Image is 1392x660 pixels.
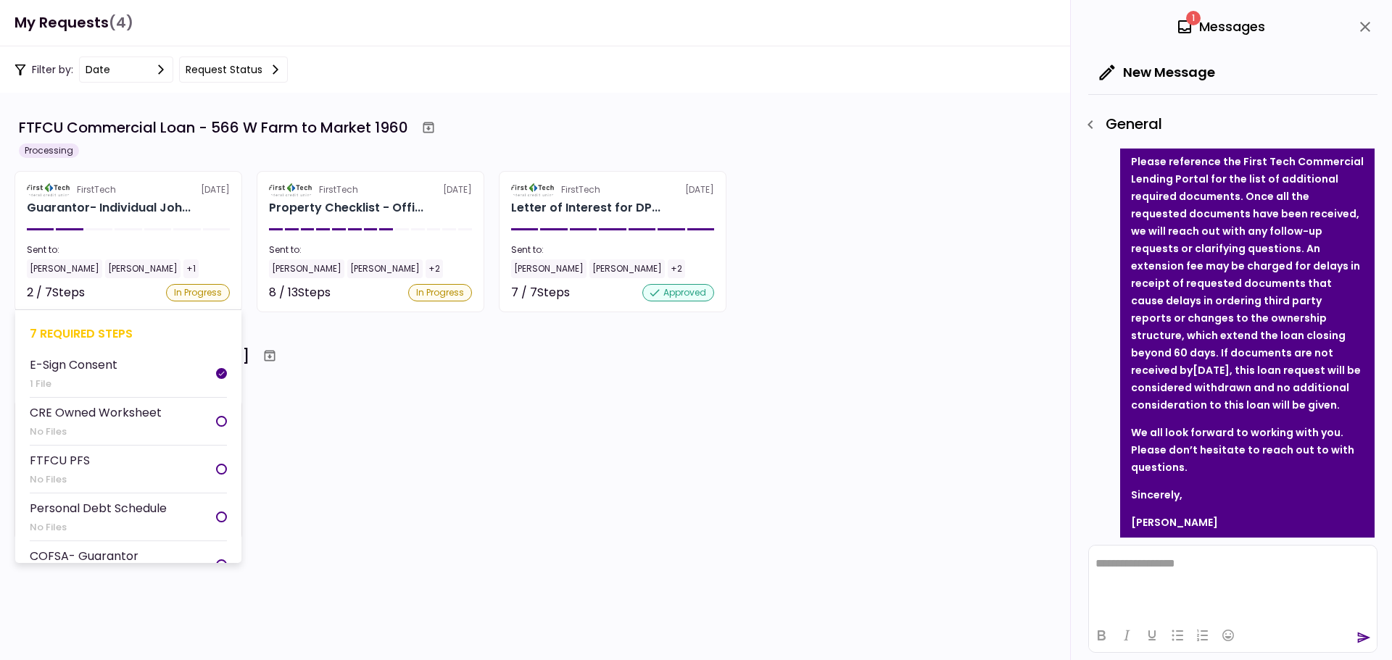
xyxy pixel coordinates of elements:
[27,183,230,196] div: [DATE]
[511,284,570,301] div: 7 / 7 Steps
[1131,514,1364,531] p: [PERSON_NAME]
[561,183,600,196] div: FirstTech
[30,425,162,439] div: No Files
[511,183,555,196] img: Partner logo
[105,259,181,278] div: [PERSON_NAME]
[30,520,167,535] div: No Files
[179,57,288,83] button: Request status
[1190,625,1215,646] button: Numbered list
[30,499,167,517] div: Personal Debt Schedule
[166,284,230,301] div: In Progress
[1078,112,1377,137] div: General
[27,259,102,278] div: [PERSON_NAME]
[1089,546,1377,618] iframe: Rich Text Area
[642,284,714,301] div: approved
[1186,11,1201,25] span: 1
[269,243,472,256] div: Sent to:
[1088,54,1227,91] button: New Message
[30,325,227,343] div: 7 required steps
[269,259,344,278] div: [PERSON_NAME]
[14,57,288,83] div: Filter by:
[19,143,79,158] div: Processing
[77,183,116,196] div: FirstTech
[1131,153,1364,414] p: Please reference the First Tech Commercial Lending Portal for the list of additional required doc...
[408,284,472,301] div: In Progress
[1140,625,1164,646] button: Underline
[30,547,138,565] div: COFSA- Guarantor
[109,8,133,38] span: (4)
[269,183,313,196] img: Partner logo
[30,472,90,487] div: No Files
[30,377,117,391] div: 1 File
[1131,486,1364,504] p: Sincerely,
[269,183,472,196] div: [DATE]
[1356,630,1371,645] button: send
[27,284,85,301] div: 2 / 7 Steps
[269,284,331,301] div: 8 / 13 Steps
[27,199,191,217] div: Guarantor- Individual Johnny Yun
[269,199,423,217] div: Property Checklist - Office Retail 566 W Farm to Market 1960
[1165,625,1190,646] button: Bullet list
[27,183,71,196] img: Partner logo
[30,404,162,422] div: CRE Owned Worksheet
[1193,363,1230,377] strong: [DATE]
[426,259,443,278] div: +2
[27,243,230,256] div: Sent to:
[1114,625,1139,646] button: Italic
[14,8,133,38] h1: My Requests
[30,451,90,469] div: FTFCU PFS
[511,259,587,278] div: [PERSON_NAME]
[79,57,173,83] button: date
[1216,625,1240,646] button: Emojis
[183,259,199,278] div: +1
[1353,14,1377,39] button: close
[668,259,685,278] div: +2
[511,199,660,217] div: Letter of Interest for DP REALTY INVESTMENT, LLC 566 W Farm to Market 1960
[257,343,283,369] button: Archive workflow
[347,259,423,278] div: [PERSON_NAME]
[319,183,358,196] div: FirstTech
[1176,16,1265,38] div: Messages
[511,183,714,196] div: [DATE]
[1131,424,1364,476] p: We all look forward to working with you. Please don’t hesitate to reach out to with questions.
[511,243,714,256] div: Sent to:
[30,356,117,374] div: E-Sign Consent
[415,114,442,141] button: Archive workflow
[86,62,110,78] div: date
[589,259,665,278] div: [PERSON_NAME]
[1089,625,1114,646] button: Bold
[19,117,408,138] div: FTFCU Commercial Loan - 566 W Farm to Market 1960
